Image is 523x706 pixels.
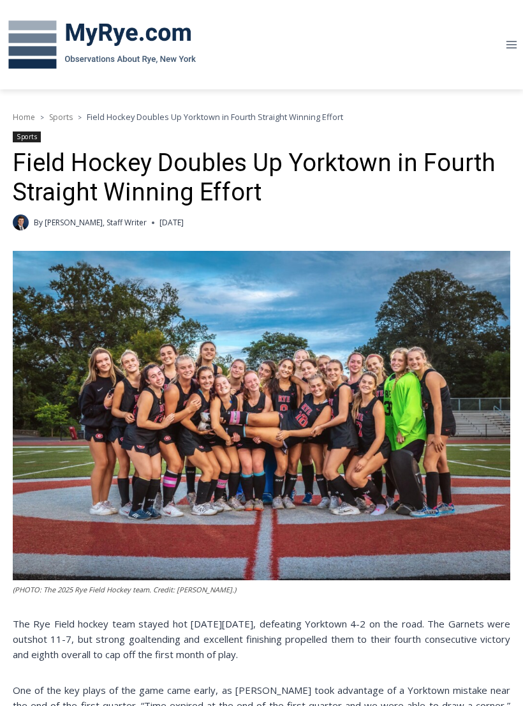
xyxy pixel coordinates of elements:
a: Sports [49,112,73,123]
span: Field Hockey Doubles Up Yorktown in Fourth Straight Winning Effort [87,111,343,123]
a: Sports [13,131,41,142]
span: > [78,113,82,122]
a: [PERSON_NAME], Staff Writer [45,217,147,228]
h1: Field Hockey Doubles Up Yorktown in Fourth Straight Winning Effort [13,149,510,207]
span: By [34,216,43,229]
p: The Rye Field hockey team stayed hot [DATE][DATE], defeating Yorktown 4-2 on the road. The Garnet... [13,616,510,662]
nav: Breadcrumbs [13,110,510,123]
span: > [40,113,44,122]
img: (PHOTO: The 2025 Rye Field Hockey team. Credit: Maureen Tsuchida.) [13,251,510,580]
a: Author image [13,214,29,230]
time: [DATE] [159,216,184,229]
figcaption: (PHOTO: The 2025 Rye Field Hockey team. Credit: [PERSON_NAME].) [13,584,510,596]
img: Charlie Morris headshot PROFESSIONAL HEADSHOT [13,214,29,230]
button: Open menu [499,34,523,54]
a: Home [13,112,35,123]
